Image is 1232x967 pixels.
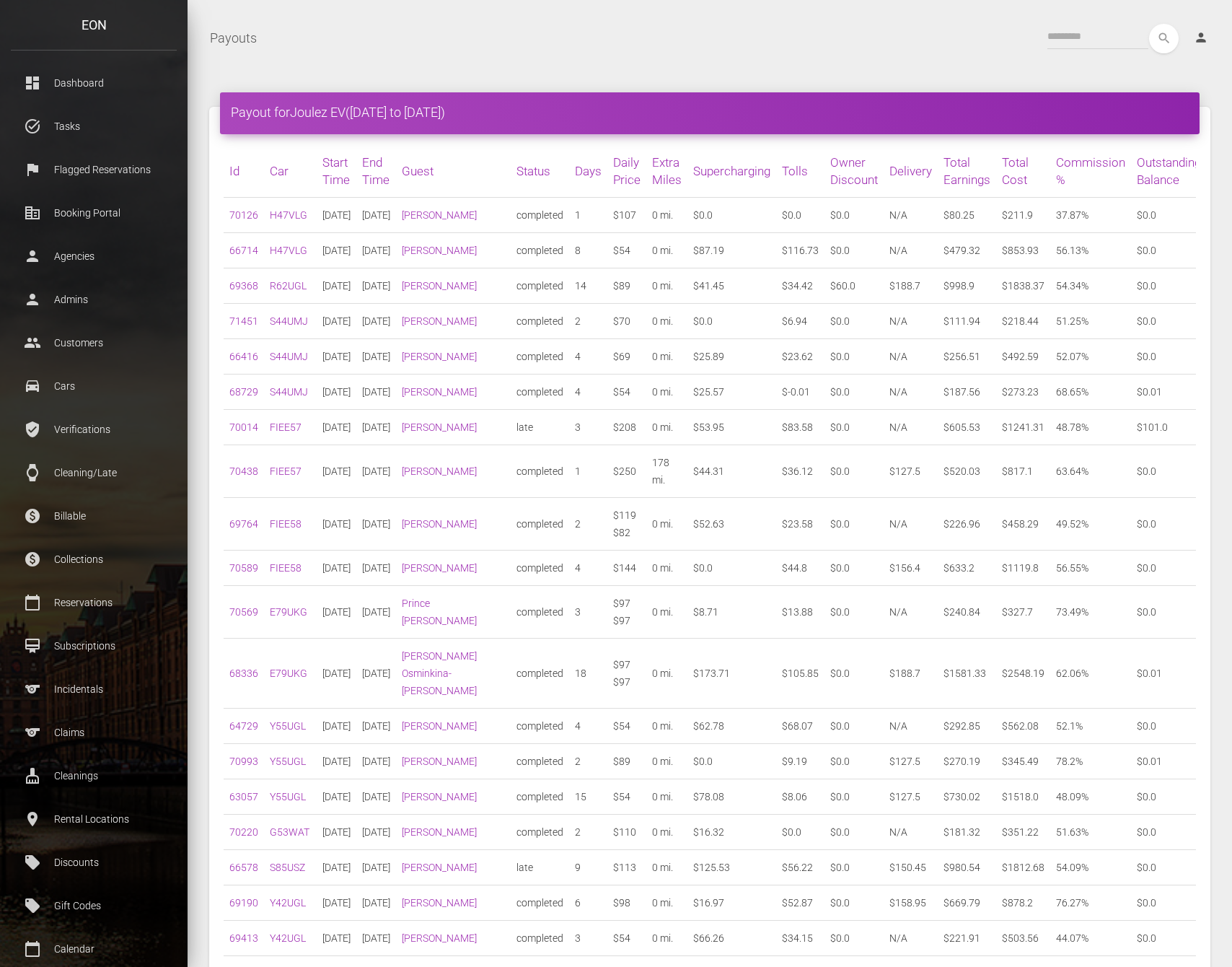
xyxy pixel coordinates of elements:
[938,304,996,339] td: $111.94
[884,198,938,233] td: N/A
[996,339,1050,375] td: $492.59
[1131,498,1207,551] td: $0.0
[396,145,511,198] th: Guest
[229,386,258,398] a: 68729
[229,280,258,292] a: 69368
[687,304,776,339] td: $0.0
[229,421,258,433] a: 70014
[22,419,166,440] p: Verifications
[776,498,824,551] td: $23.58
[317,339,356,375] td: [DATE]
[270,606,307,618] a: E79UKG
[511,410,569,445] td: late
[938,551,996,586] td: $633.2
[356,339,396,375] td: [DATE]
[938,375,996,410] td: $187.56
[776,198,824,233] td: $0.0
[356,498,396,551] td: [DATE]
[1131,375,1207,410] td: $0.01
[607,551,646,586] td: $144
[1131,410,1207,445] td: $101.0
[1050,304,1131,339] td: 51.25%
[22,635,166,657] p: Subscriptions
[646,233,687,268] td: 0 mi.
[1050,410,1131,445] td: 48.78%
[1050,339,1131,375] td: 52.07%
[938,445,996,498] td: $520.03
[1131,639,1207,709] td: $0.01
[646,586,687,639] td: 0 mi.
[317,551,356,586] td: [DATE]
[646,145,687,198] th: Extra Miles
[11,108,177,144] a: task_alt Tasks
[569,410,607,445] td: 3
[270,720,306,732] a: Y55UGL
[270,791,306,802] a: Y55UGL
[646,410,687,445] td: 0 mi.
[22,895,166,916] p: Gift Codes
[646,445,687,498] td: 178 mi.
[22,202,166,224] p: Booking Portal
[511,375,569,410] td: completed
[511,268,569,304] td: completed
[317,498,356,551] td: [DATE]
[229,465,258,477] a: 70438
[356,375,396,410] td: [DATE]
[356,198,396,233] td: [DATE]
[569,709,607,744] td: 4
[776,586,824,639] td: $13.88
[607,639,646,709] td: $97 $97
[317,639,356,709] td: [DATE]
[22,332,166,354] p: Customers
[824,268,884,304] td: $60.0
[687,639,776,709] td: $173.71
[356,445,396,498] td: [DATE]
[229,209,258,221] a: 70126
[884,445,938,498] td: $127.5
[776,145,824,198] th: Tolls
[317,233,356,268] td: [DATE]
[356,551,396,586] td: [DATE]
[1050,586,1131,639] td: 73.49%
[402,518,477,530] a: [PERSON_NAME]
[1050,375,1131,410] td: 68.65%
[938,410,996,445] td: $605.53
[224,145,264,198] th: Id
[270,826,309,838] a: G53WAT
[402,826,477,838] a: [PERSON_NAME]
[824,145,884,198] th: Owner Discount
[11,801,177,837] a: place Rental Locations
[229,562,258,574] a: 70589
[402,280,477,292] a: [PERSON_NAME]
[687,375,776,410] td: $25.57
[11,585,177,621] a: calendar_today Reservations
[884,375,938,410] td: N/A
[356,639,396,709] td: [DATE]
[270,315,308,327] a: S44UMJ
[884,304,938,339] td: N/A
[229,245,258,256] a: 66714
[569,498,607,551] td: 2
[1050,145,1131,198] th: Commission %
[11,498,177,534] a: paid Billable
[646,639,687,709] td: 0 mi.
[11,714,177,751] a: sports Claims
[776,268,824,304] td: $34.42
[1050,498,1131,551] td: 49.52%
[776,233,824,268] td: $116.73
[776,445,824,498] td: $36.12
[1131,339,1207,375] td: $0.0
[229,315,258,327] a: 71451
[229,826,258,838] a: 70220
[11,238,177,274] a: person Agencies
[776,304,824,339] td: $6.94
[511,551,569,586] td: completed
[607,233,646,268] td: $54
[884,639,938,709] td: $188.7
[776,551,824,586] td: $44.8
[270,668,307,679] a: E79UKG
[317,445,356,498] td: [DATE]
[824,375,884,410] td: $0.0
[1131,551,1207,586] td: $0.0
[402,598,477,626] a: Prince [PERSON_NAME]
